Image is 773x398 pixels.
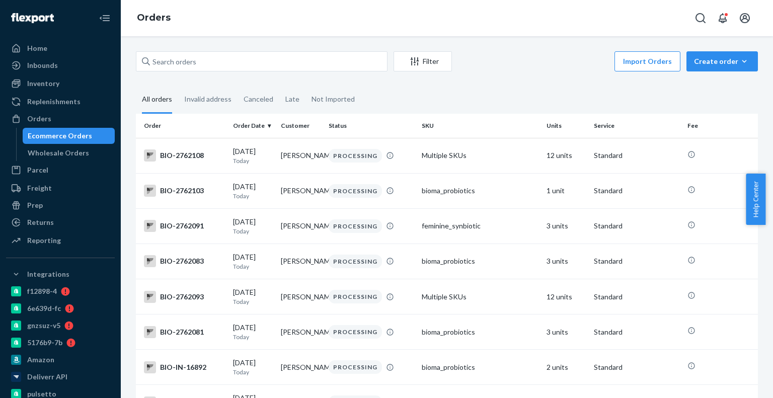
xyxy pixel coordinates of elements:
div: [DATE] [233,252,273,271]
p: Standard [594,292,679,302]
button: Open Search Box [690,8,711,28]
td: [PERSON_NAME] [277,244,325,279]
p: Standard [594,150,679,161]
div: Inventory [27,78,59,89]
a: Ecommerce Orders [23,128,115,144]
div: Inbounds [27,60,58,70]
a: Replenishments [6,94,115,110]
p: Standard [594,186,679,196]
button: Filter [394,51,452,71]
a: 5176b9-7b [6,335,115,351]
td: 3 units [543,244,590,279]
div: BIO-2762103 [144,185,225,197]
div: Home [27,43,47,53]
button: Open notifications [713,8,733,28]
th: Order Date [229,114,277,138]
td: 3 units [543,208,590,244]
th: Status [325,114,418,138]
td: Multiple SKUs [418,138,542,173]
div: 6e639d-fc [27,303,61,313]
div: PROCESSING [329,290,382,303]
td: 3 units [543,314,590,350]
td: [PERSON_NAME] [277,208,325,244]
div: [DATE] [233,323,273,341]
a: Deliverr API [6,369,115,385]
div: Filter [394,56,451,66]
div: bioma_probiotics [422,186,538,196]
div: Invalid address [184,86,231,112]
div: BIO-2762091 [144,220,225,232]
div: PROCESSING [329,184,382,198]
div: feminine_synbiotic [422,221,538,231]
td: 2 units [543,350,590,385]
a: Parcel [6,162,115,178]
a: Prep [6,197,115,213]
div: BIO-2762108 [144,149,225,162]
th: SKU [418,114,542,138]
th: Order [136,114,229,138]
div: PROCESSING [329,149,382,163]
td: 1 unit [543,173,590,208]
div: PROCESSING [329,325,382,339]
div: Integrations [27,269,69,279]
div: Returns [27,217,54,227]
div: bioma_probiotics [422,327,538,337]
p: Today [233,192,273,200]
td: [PERSON_NAME] [277,279,325,314]
th: Units [543,114,590,138]
p: Standard [594,256,679,266]
div: BIO-2762081 [144,326,225,338]
button: Integrations [6,266,115,282]
th: Fee [683,114,758,138]
td: [PERSON_NAME] [277,350,325,385]
a: Returns [6,214,115,230]
img: Flexport logo [11,13,54,23]
input: Search orders [136,51,388,71]
div: Deliverr API [27,372,67,382]
p: Standard [594,327,679,337]
td: 12 units [543,138,590,173]
div: Orders [27,114,51,124]
a: f12898-4 [6,283,115,299]
a: gnzsuz-v5 [6,317,115,334]
div: Parcel [27,165,48,175]
div: [DATE] [233,146,273,165]
p: Today [233,333,273,341]
div: All orders [142,86,172,114]
a: Reporting [6,232,115,249]
div: Replenishments [27,97,81,107]
a: Orders [137,12,171,23]
div: BIO-2762093 [144,291,225,303]
a: Orders [6,111,115,127]
div: Customer [281,121,321,130]
div: [DATE] [233,217,273,235]
div: 5176b9-7b [27,338,62,348]
div: Canceled [244,86,273,112]
p: Today [233,227,273,235]
div: PROCESSING [329,255,382,268]
div: bioma_probiotics [422,256,538,266]
a: Freight [6,180,115,196]
a: Inventory [6,75,115,92]
td: Multiple SKUs [418,279,542,314]
div: bioma_probiotics [422,362,538,372]
a: Amazon [6,352,115,368]
span: Help Center [746,174,765,225]
div: BIO-IN-16892 [144,361,225,373]
p: Today [233,368,273,376]
button: Import Orders [614,51,680,71]
div: [DATE] [233,358,273,376]
a: Inbounds [6,57,115,73]
div: Amazon [27,355,54,365]
a: Wholesale Orders [23,145,115,161]
div: BIO-2762083 [144,255,225,267]
button: Open account menu [735,8,755,28]
p: Today [233,156,273,165]
div: Freight [27,183,52,193]
p: Standard [594,362,679,372]
div: [DATE] [233,287,273,306]
th: Service [590,114,683,138]
td: 12 units [543,279,590,314]
p: Today [233,262,273,271]
div: f12898-4 [27,286,57,296]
